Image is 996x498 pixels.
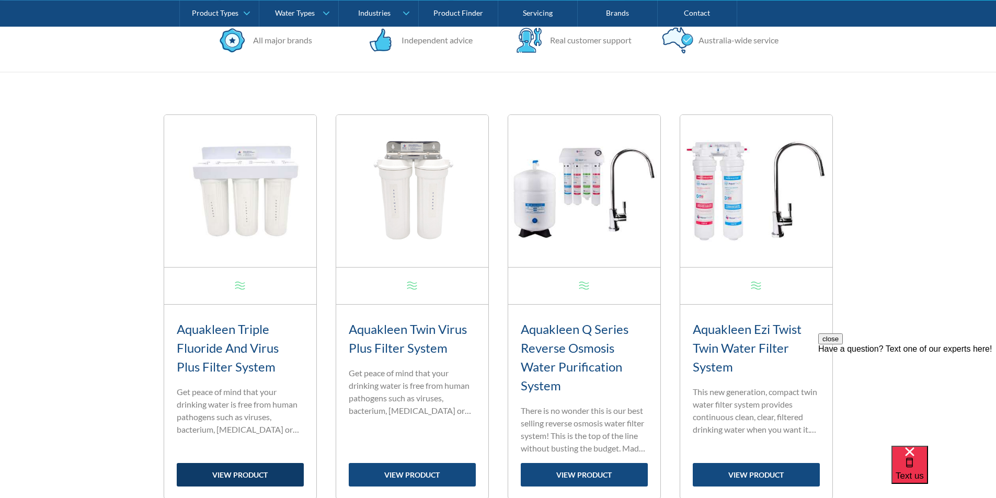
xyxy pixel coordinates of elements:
[358,8,391,17] div: Industries
[275,8,315,17] div: Water Types
[818,333,996,459] iframe: podium webchat widget prompt
[693,34,779,47] div: Australia-wide service
[177,463,304,487] a: view product
[521,463,648,487] a: view product
[680,115,832,267] img: Aquakleen Ezi Twist Twin Water Filter System
[396,34,473,47] div: Independent advice
[349,320,476,357] h3: Aquakleen Twin Virus Plus Filter System
[545,34,632,47] div: Real customer support
[891,446,996,498] iframe: podium webchat widget bubble
[521,404,648,455] p: There is no wonder this is our best selling reverse osmosis water filter system! This is the top ...
[521,320,648,395] h3: Aquakleen Q Series Reverse Osmosis Water Purification System
[248,34,312,47] div: All major brands
[349,367,476,417] p: Get peace of mind that your drinking water is free from human pathogens such as viruses, bacteriu...
[693,386,820,436] p: This new generation, compact twin water filter system provides continuous clean, clear, filtered ...
[164,115,316,267] img: Aquakleen Triple Fluoride And Virus Plus Filter System
[336,115,488,267] img: Aquakleen Twin Virus Plus Filter System
[177,320,304,376] h3: Aquakleen Triple Fluoride And Virus Plus Filter System
[693,463,820,487] a: view product
[192,8,238,17] div: Product Types
[508,115,660,267] img: Aquakleen Q Series Reverse Osmosis Water Purification System
[349,463,476,487] a: view product
[177,386,304,436] p: Get peace of mind that your drinking water is free from human pathogens such as viruses, bacteriu...
[693,320,820,376] h3: Aquakleen Ezi Twist Twin Water Filter System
